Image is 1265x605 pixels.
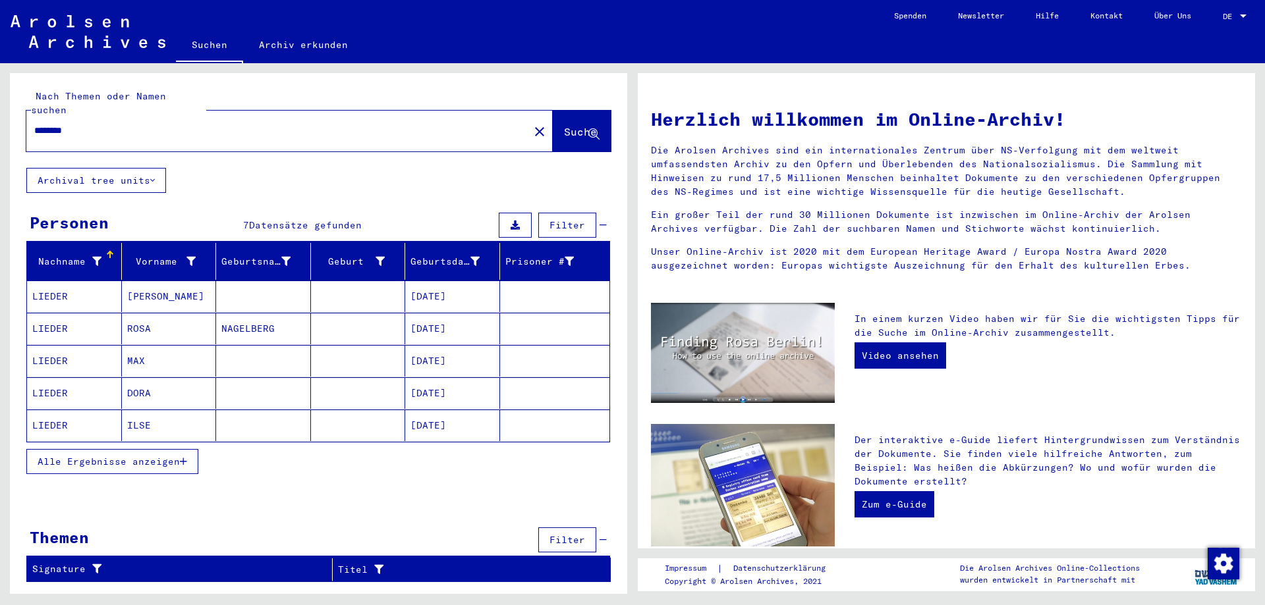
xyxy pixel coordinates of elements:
span: DE [1223,12,1237,21]
mat-cell: MAX [122,345,217,377]
a: Video ansehen [855,342,946,369]
p: Die Arolsen Archives sind ein internationales Zentrum über NS-Verfolgung mit dem weltweit umfasse... [651,144,1242,199]
h1: Herzlich willkommen im Online-Archiv! [651,105,1242,133]
img: yv_logo.png [1192,558,1241,591]
mat-cell: LIEDER [27,280,122,312]
mat-cell: [DATE] [405,313,500,344]
mat-header-cell: Geburtsname [216,243,311,280]
a: Impressum [665,562,717,575]
div: Geburt‏ [316,251,405,272]
mat-cell: LIEDER [27,313,122,344]
div: Geburt‏ [316,255,385,269]
div: Themen [30,525,89,549]
p: Der interaktive e-Guide liefert Hintergrundwissen zum Verständnis der Dokumente. Sie finden viele... [855,433,1242,488]
a: Zum e-Guide [855,491,934,517]
p: wurden entwickelt in Partnerschaft mit [960,574,1140,586]
div: Nachname [32,251,121,272]
mat-header-cell: Vorname [122,243,217,280]
mat-header-cell: Geburt‏ [311,243,406,280]
p: In einem kurzen Video haben wir für Sie die wichtigsten Tipps für die Suche im Online-Archiv zusa... [855,312,1242,340]
mat-label: Nach Themen oder Namen suchen [31,90,166,116]
mat-cell: LIEDER [27,345,122,377]
div: Prisoner # [505,255,575,269]
mat-cell: [DATE] [405,280,500,312]
div: Geburtsdatum [410,251,499,272]
div: Titel [338,563,578,577]
a: Datenschutzerklärung [723,562,841,575]
mat-header-cell: Nachname [27,243,122,280]
mat-cell: [DATE] [405,409,500,441]
a: Archiv erkunden [243,29,364,61]
button: Filter [538,213,596,238]
p: Ein großer Teil der rund 30 Millionen Dokumente ist inzwischen im Online-Archiv der Arolsen Archi... [651,208,1242,236]
div: Signature [32,562,316,576]
span: Filter [549,534,585,546]
div: | [665,562,841,575]
a: Suchen [176,29,243,63]
span: Suche [564,125,597,138]
button: Archival tree units [26,168,166,193]
mat-cell: [DATE] [405,377,500,409]
button: Suche [553,111,611,151]
button: Clear [526,118,553,144]
mat-cell: LIEDER [27,409,122,441]
div: Geburtsname [221,251,310,272]
span: Alle Ergebnisse anzeigen [38,456,180,467]
p: Unser Online-Archiv ist 2020 mit dem European Heritage Award / Europa Nostra Award 2020 ausgezeic... [651,245,1242,273]
mat-header-cell: Geburtsdatum [405,243,500,280]
img: eguide.jpg [651,424,835,546]
div: Geburtsname [221,255,291,269]
p: Copyright © Arolsen Archives, 2021 [665,575,841,587]
span: 7 [243,219,249,231]
div: Personen [30,211,109,234]
div: Zustimmung ändern [1207,547,1239,579]
mat-cell: LIEDER [27,377,122,409]
span: Filter [549,219,585,231]
mat-cell: [DATE] [405,345,500,377]
div: Signature [32,559,332,580]
mat-cell: ILSE [122,409,217,441]
img: video.jpg [651,303,835,403]
div: Vorname [127,255,196,269]
mat-cell: ROSA [122,313,217,344]
span: Datensätze gefunden [249,219,362,231]
img: Zustimmung ändern [1208,548,1239,579]
mat-header-cell: Prisoner # [500,243,610,280]
div: Prisoner # [505,251,594,272]
mat-cell: DORA [122,377,217,409]
img: Arolsen_neg.svg [11,15,165,48]
mat-cell: [PERSON_NAME] [122,280,217,312]
div: Vorname [127,251,216,272]
button: Alle Ergebnisse anzeigen [26,449,198,474]
div: Titel [338,559,594,580]
p: Die Arolsen Archives Online-Collections [960,562,1140,574]
mat-icon: close [532,124,548,140]
div: Nachname [32,255,101,269]
div: Geburtsdatum [410,255,480,269]
mat-cell: NAGELBERG [216,313,311,344]
button: Filter [538,527,596,552]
